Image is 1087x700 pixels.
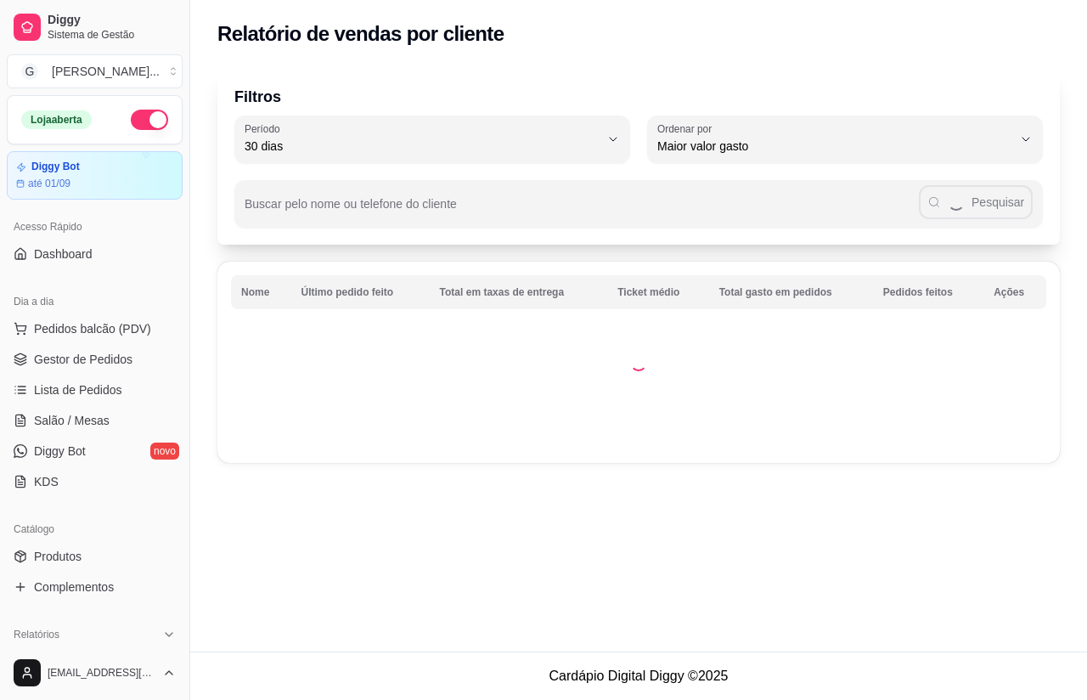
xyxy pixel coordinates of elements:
[7,240,183,268] a: Dashboard
[34,412,110,429] span: Salão / Mesas
[7,54,183,88] button: Select a team
[34,579,114,596] span: Complementos
[234,116,630,163] button: Período30 dias
[657,138,1012,155] span: Maior valor gasto
[7,376,183,404] a: Lista de Pedidos
[7,288,183,315] div: Dia a dia
[21,110,92,129] div: Loja aberta
[7,407,183,434] a: Salão / Mesas
[34,246,93,262] span: Dashboard
[245,121,285,136] label: Período
[7,573,183,601] a: Complementos
[34,443,86,460] span: Diggy Bot
[245,202,919,219] input: Buscar pelo nome ou telefone do cliente
[630,354,647,371] div: Loading
[48,666,155,680] span: [EMAIL_ADDRESS][DOMAIN_NAME]
[48,28,176,42] span: Sistema de Gestão
[28,177,70,190] article: até 01/09
[21,63,38,80] span: G
[7,315,183,342] button: Pedidos balcão (PDV)
[190,652,1087,700] footer: Cardápio Digital Diggy © 2025
[52,63,160,80] div: [PERSON_NAME] ...
[7,468,183,495] a: KDS
[34,381,122,398] span: Lista de Pedidos
[657,121,718,136] label: Ordenar por
[31,161,80,173] article: Diggy Bot
[7,652,183,693] button: [EMAIL_ADDRESS][DOMAIN_NAME]
[34,351,132,368] span: Gestor de Pedidos
[7,437,183,465] a: Diggy Botnovo
[7,213,183,240] div: Acesso Rápido
[7,7,183,48] a: DiggySistema de Gestão
[48,13,176,28] span: Diggy
[34,548,82,565] span: Produtos
[245,138,600,155] span: 30 dias
[34,473,59,490] span: KDS
[34,320,151,337] span: Pedidos balcão (PDV)
[647,116,1043,163] button: Ordenar porMaior valor gasto
[7,151,183,200] a: Diggy Botaté 01/09
[7,543,183,570] a: Produtos
[7,346,183,373] a: Gestor de Pedidos
[217,20,504,48] h2: Relatório de vendas por cliente
[7,516,183,543] div: Catálogo
[234,85,1043,109] p: Filtros
[131,110,168,130] button: Alterar Status
[14,628,59,641] span: Relatórios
